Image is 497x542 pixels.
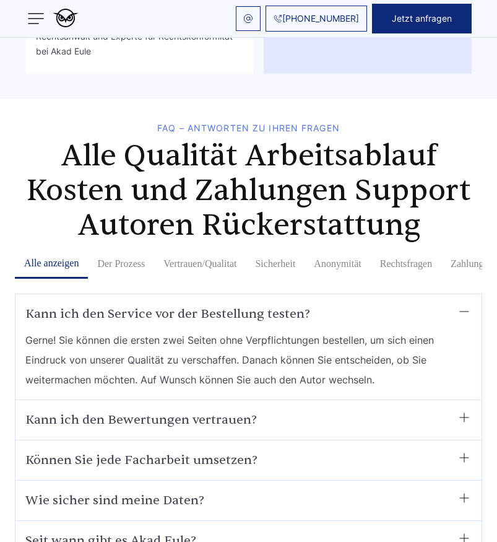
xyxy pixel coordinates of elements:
[25,450,472,470] summary: Können Sie jede Facharbeit umsetzen?
[88,249,154,279] button: Der Prozess
[53,9,78,27] img: logo
[36,29,244,59] div: Rechtsanwalt und Experte für Rechtskonformität bei Akad Eule
[266,6,367,32] a: [PHONE_NUMBER]
[243,14,253,24] img: email
[25,491,472,510] summary: Wie sicher sind meine Daten?
[282,14,359,24] span: [PHONE_NUMBER]
[15,249,88,279] button: Alle anzeigen
[246,249,305,279] button: Sicherheit
[25,304,472,324] summary: Kann ich den Service vor der Bestellung testen?
[15,123,482,133] div: FAQ – Antworten zu Ihren Fragen
[26,9,46,28] img: menu
[154,249,246,279] button: Vertrauen/Qualitat
[372,4,472,33] button: Jetzt anfragen
[371,249,441,279] button: Rechtsfragen
[25,410,472,430] summary: Kann ich den Bewertungen vertrauen?
[25,330,472,390] span: Gerne! Sie können die ersten zwei Seiten ohne Verpflichtungen bestellen, um sich einen Eindruck v...
[274,14,282,23] img: Phone
[15,139,482,243] h2: Alle Qualität Arbeitsablauf Kosten und Zahlungen Support Autoren Rückerstattung
[305,249,370,279] button: Anonymität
